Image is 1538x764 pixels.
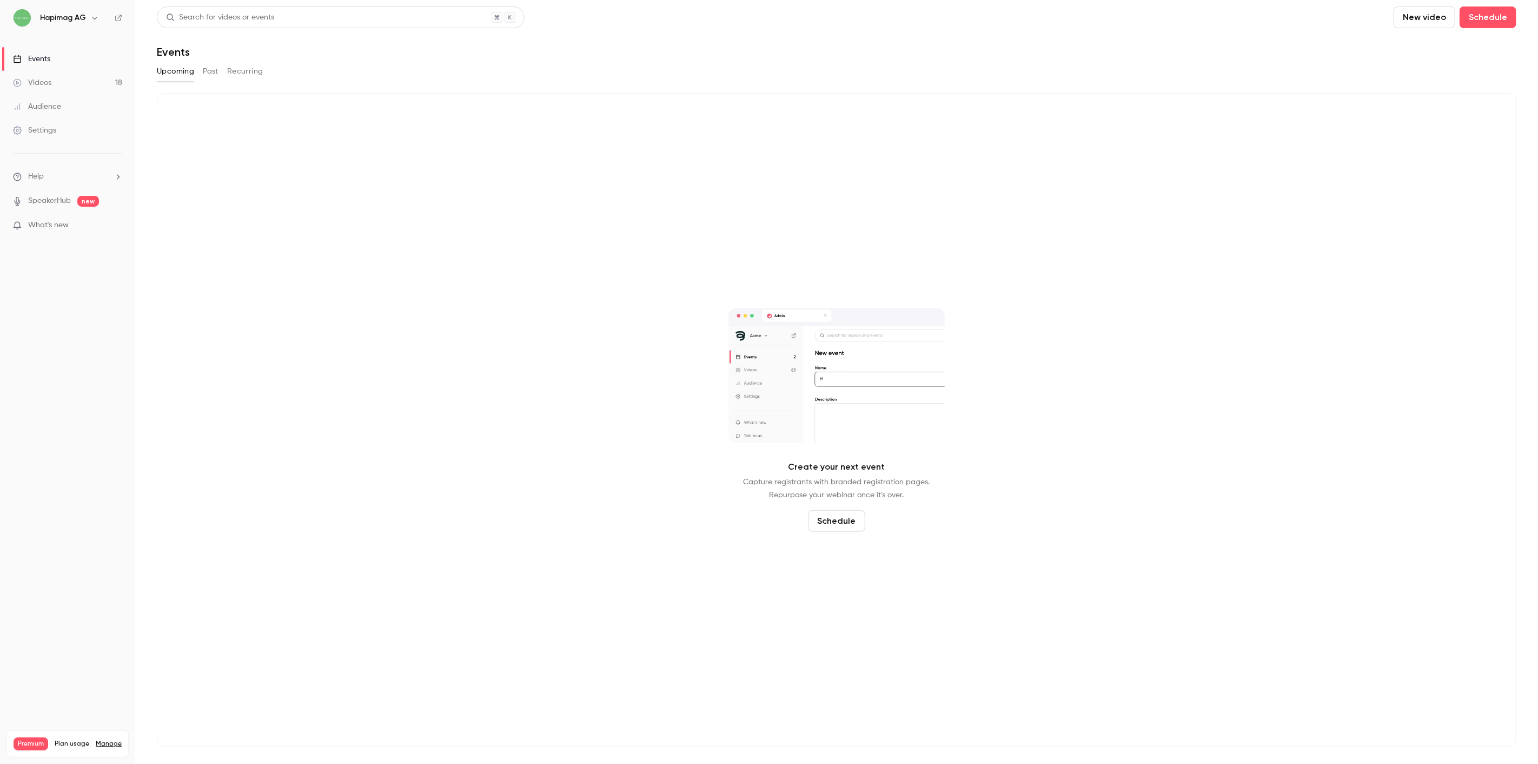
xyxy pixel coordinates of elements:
[96,740,122,748] a: Manage
[77,196,99,207] span: new
[14,9,31,27] img: Hapimag AG
[40,12,86,23] h6: Hapimag AG
[28,220,69,231] span: What's new
[28,195,71,207] a: SpeakerHub
[203,63,218,80] button: Past
[13,125,56,136] div: Settings
[55,740,89,748] span: Plan usage
[744,476,930,502] p: Capture registrants with branded registration pages. Repurpose your webinar once it's over.
[157,63,194,80] button: Upcoming
[166,12,274,23] div: Search for videos or events
[808,510,865,532] button: Schedule
[1460,6,1516,28] button: Schedule
[28,171,44,182] span: Help
[14,737,48,750] span: Premium
[109,221,122,230] iframe: Noticeable Trigger
[13,54,50,64] div: Events
[13,77,51,88] div: Videos
[788,460,885,473] p: Create your next event
[13,171,122,182] li: help-dropdown-opener
[1394,6,1455,28] button: New video
[227,63,263,80] button: Recurring
[157,45,190,58] h1: Events
[13,101,61,112] div: Audience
